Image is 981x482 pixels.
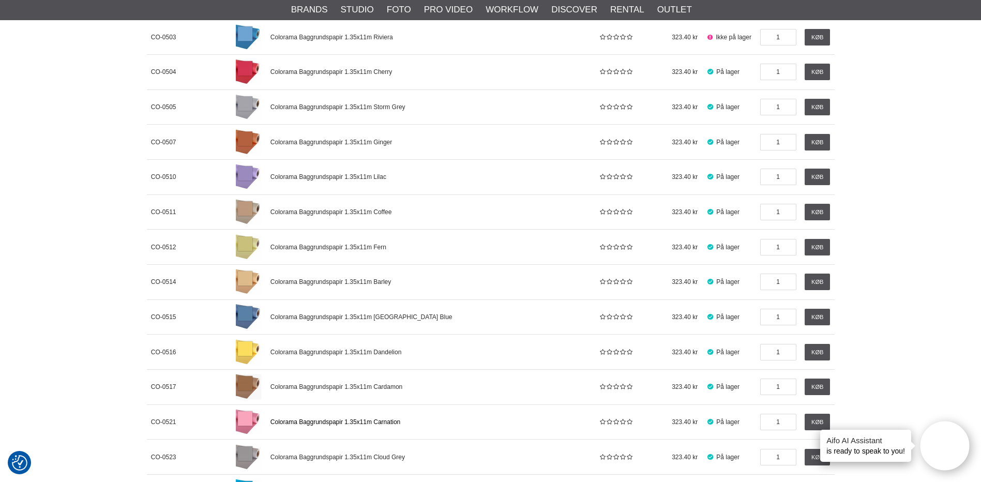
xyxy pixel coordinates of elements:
div: Kundebedømmelse: 0 [599,138,632,147]
a: CO-0510 [147,160,232,195]
i: På lager [706,139,715,146]
i: På lager [706,349,715,356]
span: CO-0503 [151,34,176,41]
a: Colorama Baggrundspapir 1.35x11m [GEOGRAPHIC_DATA] Blue [266,299,594,335]
i: På lager [706,68,715,76]
a: Køb [805,414,830,430]
img: Colorama Baggrundspapir 1.35x11m Cardamon [236,374,262,400]
span: 323.40 [636,265,702,300]
span: 323.40 [636,299,702,335]
a: Workflow [486,3,538,17]
a: Colorama Baggrundspapir 1.35x11m Fern [232,230,266,265]
span: CO-0510 [151,173,176,180]
a: Studio [341,3,374,17]
img: Colorama Baggrundspapir 1.35x11m Lilac [236,164,262,190]
span: Colorama Baggrundspapir 1.35x11m Cloud Grey [270,454,405,461]
a: Køb [805,64,830,80]
div: Kundebedømmelse: 0 [599,207,632,217]
span: CO-0515 [151,313,176,321]
a: CO-0505 [147,89,232,125]
img: Revisit consent button [12,455,27,471]
i: På lager [706,383,715,390]
button: Samtykkepræferencer [12,454,27,472]
a: Colorama Baggrundspapir 1.35x11m Cloud Grey [266,440,594,475]
a: Køb [805,344,830,360]
img: Colorama Baggrundspapir 1.35x11m Dandelion [236,339,262,365]
span: Colorama Baggrundspapir 1.35x11m Coffee [270,208,392,216]
span: CO-0523 [151,454,176,461]
a: CO-0516 [147,335,232,370]
a: CO-0511 [147,194,232,230]
div: Kundebedømmelse: 0 [599,382,632,391]
span: Colorama Baggrundspapir 1.35x11m Barley [270,278,391,285]
div: Kundebedømmelse: 0 [599,348,632,357]
a: Colorama Baggrundspapir 1.35x11m Carnation [232,404,266,440]
a: Colorama Baggrundspapir 1.35x11m Storm Grey [266,89,594,125]
i: På lager [706,208,715,216]
a: Discover [551,3,597,17]
a: Køb [805,309,830,325]
div: Kundebedømmelse: 0 [599,172,632,182]
a: CO-0523 [147,440,232,475]
span: Colorama Baggrundspapir 1.35x11m Ginger [270,139,392,146]
span: 323.40 [636,370,702,405]
span: Colorama Baggrundspapir 1.35x11m Storm Grey [270,103,405,111]
a: Colorama Baggrundspapir 1.35x11m Riviera [232,20,266,55]
a: CO-0515 [147,299,232,335]
a: Colorama Baggrundspapir 1.35x11m Cherry [232,55,266,90]
a: Colorama Baggrundspapir 1.35x11m Ginger [266,125,594,160]
div: Kundebedømmelse: 0 [599,417,632,427]
a: Rental [610,3,644,17]
a: Colorama Baggrundspapir 1.35x11m Riviera [266,20,594,55]
a: Pro Video [424,3,473,17]
a: Køb [805,99,830,115]
a: CO-0517 [147,370,232,405]
span: På lager [702,370,756,405]
a: Køb [805,379,830,395]
a: Colorama Baggrundspapir 1.35x11m Cardamon [266,370,594,405]
a: Colorama Baggrundspapir 1.35x11m Lilac [266,160,594,195]
a: Colorama Baggrundspapir 1.35x11m Lilac [232,160,266,195]
span: CO-0511 [151,208,176,216]
a: Colorama Baggrundspapir 1.35x11m Barley [232,265,266,300]
a: Colorama Baggrundspapir 1.35x11m Carnation [266,404,594,440]
span: 323.40 [636,440,702,475]
div: Kundebedømmelse: 0 [599,312,632,322]
div: Kundebedømmelse: 0 [599,453,632,462]
a: Colorama Baggrundspapir 1.35x11m Cloud Grey [232,440,266,475]
span: CO-0512 [151,244,176,251]
img: Colorama Baggrundspapir 1.35x11m Cherry [236,59,262,85]
a: Colorama Baggrundspapir 1.35x11m Storm Grey [232,89,266,125]
i: På lager [706,454,715,461]
div: Kundebedømmelse: 0 [599,277,632,287]
span: 323.40 [636,160,702,195]
a: Colorama Baggrundspapir 1.35x11m Coffee [266,194,594,230]
span: 323.40 [636,404,702,440]
span: CO-0514 [151,278,176,285]
span: På lager [702,125,756,160]
a: Outlet [657,3,692,17]
div: Kundebedømmelse: 0 [599,67,632,77]
div: Kundebedømmelse: 0 [599,243,632,252]
span: På lager [702,299,756,335]
a: Colorama Baggrundspapir 1.35x11m Dandelion [266,335,594,370]
span: På lager [702,160,756,195]
span: Colorama Baggrundspapir 1.35x11m Riviera [270,34,393,41]
span: På lager [702,265,756,300]
i: På lager [706,103,715,111]
i: På lager [706,418,715,426]
span: På lager [702,335,756,370]
a: CO-0514 [147,265,232,300]
span: CO-0517 [151,383,176,390]
span: Colorama Baggrundspapir 1.35x11m Fern [270,244,386,251]
span: 323.40 [636,55,702,90]
span: Ikke på lager [702,20,756,55]
img: Colorama Baggrundspapir 1.35x11m Carnation [236,409,262,435]
a: Køb [805,29,830,46]
img: Colorama Baggrundspapir 1.35x11m Coffee [236,199,262,225]
span: Colorama Baggrundspapir 1.35x11m Lilac [270,173,386,180]
a: Colorama Baggrundspapir 1.35x11m Cardamon [232,370,266,405]
img: Colorama Baggrundspapir 1.35x11m Fern [236,234,262,260]
a: Køb [805,449,830,465]
i: På lager [706,278,715,285]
